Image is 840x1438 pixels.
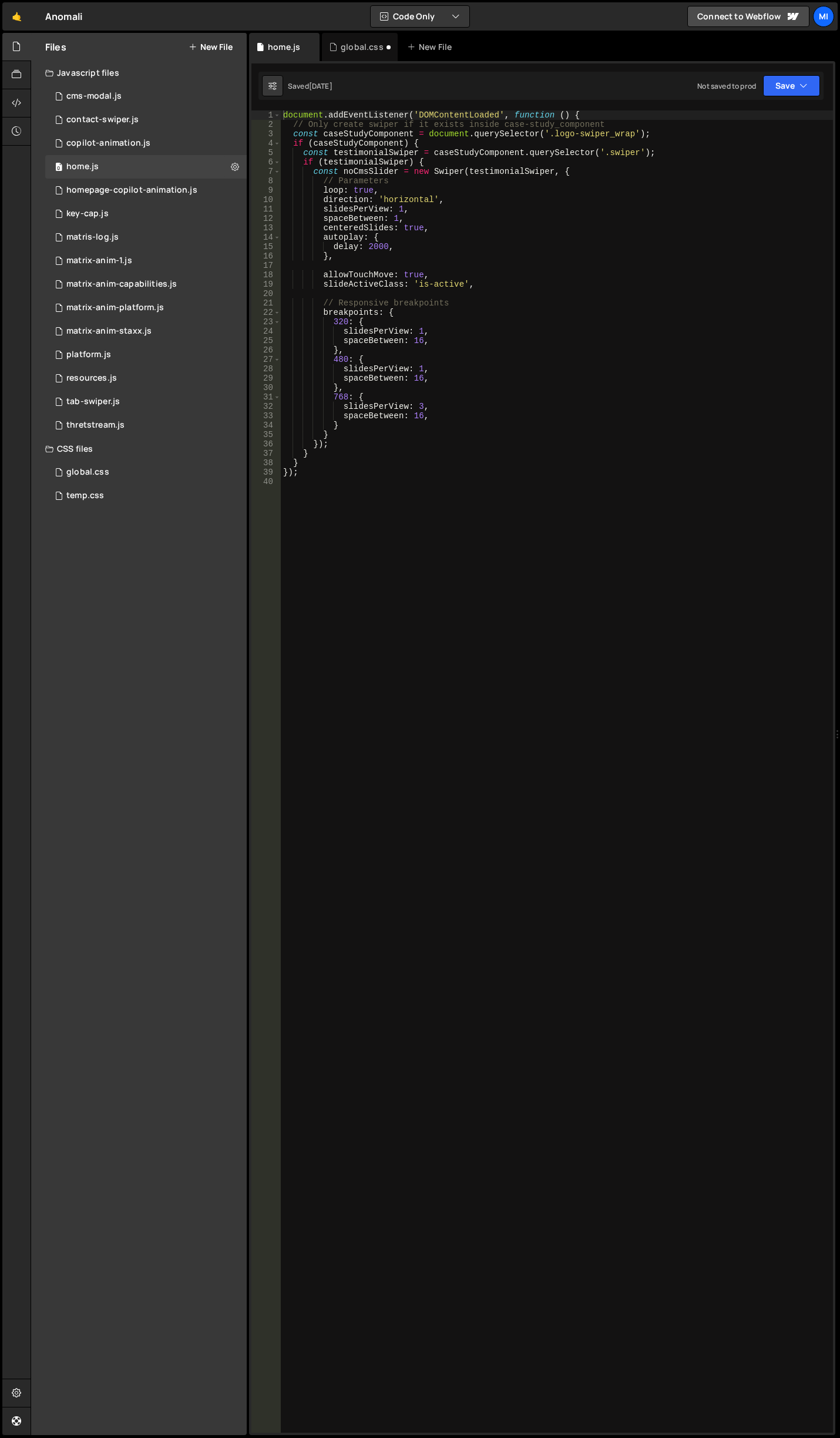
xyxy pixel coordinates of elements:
[251,110,281,120] div: 1
[66,397,120,407] div: tab-swiper.js
[45,155,247,179] div: 15093/43289.js
[55,163,62,173] span: 0
[66,162,99,172] div: home.js
[45,108,247,132] div: 15093/45360.js
[763,75,820,96] button: Save
[66,232,119,243] div: matris-log.js
[251,449,281,458] div: 37
[66,420,125,431] div: thretstream.js
[66,91,122,102] div: cms-modal.js
[251,364,281,374] div: 28
[407,41,456,53] div: New File
[66,279,177,290] div: matrix-anim-capabilities.js
[66,115,139,125] div: contact-swiper.js
[251,280,281,289] div: 19
[45,85,247,108] div: 15093/42609.js
[251,186,281,195] div: 9
[251,214,281,223] div: 12
[371,6,469,27] button: Code Only
[251,167,281,176] div: 7
[251,251,281,261] div: 16
[251,477,281,486] div: 40
[45,414,247,437] div: 15093/42555.js
[66,138,150,149] div: copilot-animation.js
[45,390,247,414] div: 15093/44053.js
[251,120,281,129] div: 2
[45,41,66,53] h2: Files
[251,317,281,327] div: 23
[45,9,82,23] div: Anomali
[251,157,281,167] div: 6
[288,81,332,91] div: Saved
[189,42,233,52] button: New File
[251,383,281,392] div: 30
[31,437,247,461] div: CSS files
[251,468,281,477] div: 39
[45,296,247,320] div: 15093/44547.js
[251,148,281,157] div: 5
[251,308,281,317] div: 22
[66,209,109,219] div: key-cap.js
[66,326,152,337] div: matrix-anim-staxx.js
[251,195,281,204] div: 10
[251,270,281,280] div: 18
[251,298,281,308] div: 21
[813,6,834,27] a: Mi
[45,179,247,202] div: 15093/44951.js
[45,273,247,296] div: 15093/44497.js
[251,242,281,251] div: 15
[251,327,281,336] div: 24
[45,249,247,273] div: 15093/44468.js
[66,373,117,384] div: resources.js
[687,6,809,27] a: Connect to Webflow
[251,176,281,186] div: 8
[251,430,281,439] div: 35
[251,289,281,298] div: 20
[45,343,247,367] div: 15093/44024.js
[251,392,281,402] div: 31
[251,336,281,345] div: 25
[45,484,247,508] div: 15093/41680.css
[45,202,247,226] div: 15093/44488.js
[697,81,756,91] div: Not saved to prod
[66,256,132,266] div: matrix-anim-1.js
[251,355,281,364] div: 27
[45,461,247,484] div: 15093/39455.css
[251,402,281,411] div: 32
[251,439,281,449] div: 36
[2,2,31,31] a: 🤙
[251,139,281,148] div: 4
[251,261,281,270] div: 17
[251,458,281,468] div: 38
[251,374,281,383] div: 29
[45,320,247,343] div: 15093/44560.js
[66,350,111,360] div: platform.js
[66,303,164,313] div: matrix-anim-platform.js
[31,61,247,85] div: Javascript files
[251,421,281,430] div: 34
[341,41,384,53] div: global.css
[66,185,197,196] div: homepage-copilot-animation.js
[251,223,281,233] div: 13
[45,132,247,155] div: 15093/44927.js
[251,411,281,421] div: 33
[66,490,104,501] div: temp.css
[251,129,281,139] div: 3
[251,345,281,355] div: 26
[45,226,247,249] div: 15093/44972.js
[251,204,281,214] div: 11
[66,467,109,478] div: global.css
[268,41,300,53] div: home.js
[45,367,247,390] div: 15093/44705.js
[309,81,332,91] div: [DATE]
[251,233,281,242] div: 14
